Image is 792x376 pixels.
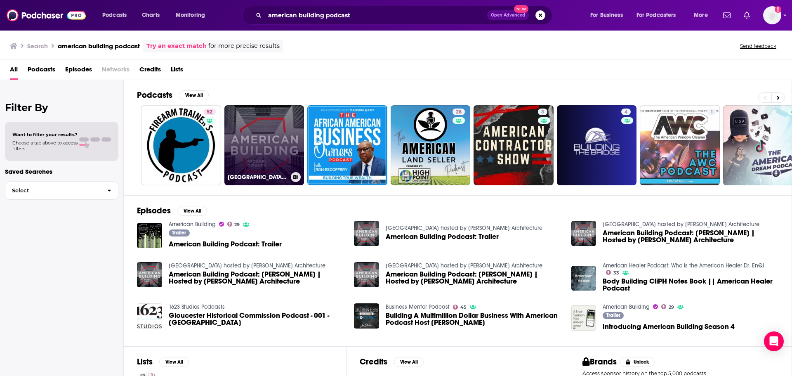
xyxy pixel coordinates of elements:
a: American Healer Podcast: Who is the American Healer Dr. EnQi [603,262,764,269]
span: Choose a tab above to access filters. [12,140,78,151]
button: open menu [688,9,718,22]
img: American Building Podcast: Trailer [137,223,162,248]
h2: Episodes [137,206,171,216]
span: Networks [102,63,130,80]
a: Building A Multimillion Dollar Business With American Podcast Host John Lee Dumas [386,312,561,326]
img: American Building Podcast: Jon Pickard | Hosted by Michael Graves Architecture [354,262,379,287]
img: Introducing American Building Season 4 [571,305,596,331]
img: Gloucester Historical Commission Podcast - 001 - American Legion Building [137,303,162,329]
span: American Building Podcast: Trailer [169,241,282,248]
span: Trailer [606,313,620,318]
h2: Filter By [5,102,118,114]
button: Send feedback [738,43,779,50]
button: open menu [631,9,688,22]
span: Charts [142,9,160,21]
a: ListsView All [137,357,189,367]
img: User Profile [763,6,781,24]
span: Select [5,188,101,193]
span: For Podcasters [636,9,676,21]
span: Open Advanced [491,13,525,17]
a: American Building Podcast: Samer Hanini | Hosted by Michael Graves Architecture [603,229,778,244]
button: Show profile menu [763,6,781,24]
img: Podchaser - Follow, Share and Rate Podcasts [7,7,86,23]
button: Unlock [620,357,655,367]
a: American Building Podcast: Trailer [386,233,499,240]
a: American Building hosted by Michael Graves Architecture [386,262,542,269]
span: 45 [460,305,467,309]
span: 3 [541,108,544,116]
a: 3 [538,109,547,115]
span: Building A Multimillion Dollar Business With American Podcast Host [PERSON_NAME] [386,312,561,326]
button: View All [159,357,189,367]
span: for more precise results [208,41,280,51]
a: 29 [227,222,240,227]
span: 28 [456,108,462,116]
span: Monitoring [176,9,205,21]
p: Saved Searches [5,168,118,175]
h2: Podcasts [137,90,172,100]
span: 1 [710,108,713,116]
a: [GEOGRAPHIC_DATA] hosted by [PERSON_NAME] Architecture [224,105,304,185]
svg: Add a profile image [775,6,781,13]
button: View All [177,206,207,216]
span: Want to filter your results? [12,132,78,137]
a: Episodes [65,63,92,80]
a: 33 [606,270,619,275]
a: American Building [169,221,216,228]
div: Search podcasts, credits, & more... [250,6,560,25]
a: Gloucester Historical Commission Podcast - 001 - American Legion Building [169,312,344,326]
span: 33 [613,271,619,275]
span: 29 [234,223,240,227]
a: All [10,63,18,80]
a: 45 [453,305,467,310]
h2: Brands [582,357,617,367]
a: 1 [707,109,717,115]
span: Credits [139,63,161,80]
img: Body Building CliPH Notes Book || American Healer Podcast [571,266,596,291]
a: Introducing American Building Season 4 [603,323,735,330]
a: American Building Podcast: Martin Ditto | Hosted by Michael Graves Architecture [137,262,162,287]
h3: Search [27,42,48,50]
a: 28 [453,109,465,115]
a: Charts [137,9,165,22]
a: Body Building CliPH Notes Book || American Healer Podcast [603,278,778,292]
button: open menu [585,9,633,22]
a: EpisodesView All [137,206,207,216]
button: Open AdvancedNew [487,10,529,20]
a: American Building hosted by Michael Graves Architecture [169,262,325,269]
a: 28 [391,105,471,185]
span: Gloucester Historical Commission Podcast - 001 - [GEOGRAPHIC_DATA] [169,312,344,326]
img: American Building Podcast: Trailer [354,221,379,246]
a: 52 [203,109,216,115]
a: 52 [141,105,221,185]
h3: [GEOGRAPHIC_DATA] hosted by [PERSON_NAME] Architecture [228,174,288,181]
a: Show notifications dropdown [720,8,734,22]
a: CreditsView All [360,357,424,367]
span: 29 [669,305,674,309]
a: Lists [171,63,183,80]
span: Podcasts [28,63,55,80]
a: American Building Podcast: Martin Ditto | Hosted by Michael Graves Architecture [169,271,344,285]
span: More [694,9,708,21]
div: Open Intercom Messenger [764,331,784,351]
span: American Building Podcast: [PERSON_NAME] | Hosted by [PERSON_NAME] Architecture [169,271,344,285]
a: 3 [474,105,554,185]
span: New [514,5,529,13]
a: 1 [640,105,720,185]
a: American Building hosted by Michael Graves Architecture [603,221,759,228]
button: open menu [170,9,216,22]
span: 4 [625,108,627,116]
span: American Building Podcast: [PERSON_NAME] | Hosted by [PERSON_NAME] Architecture [386,271,561,285]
